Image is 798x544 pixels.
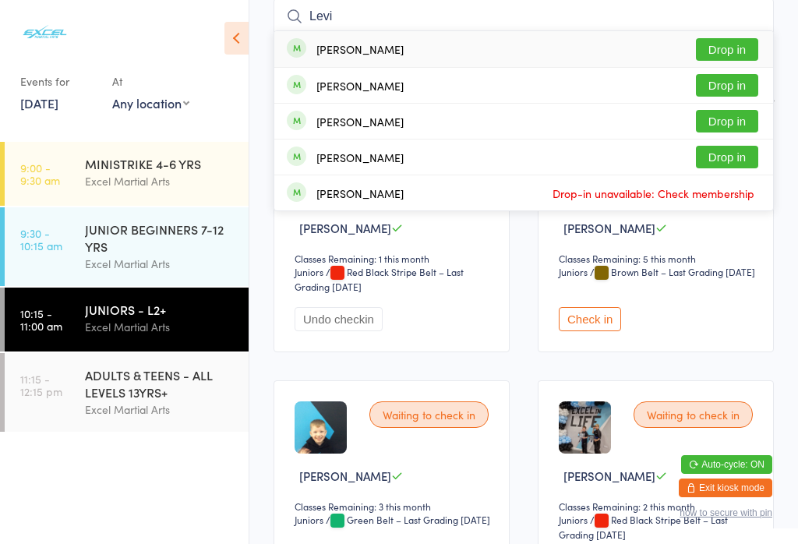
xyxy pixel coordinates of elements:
[559,513,728,541] span: / Red Black Stripe Belt – Last Grading [DATE]
[559,265,588,278] div: Juniors
[316,43,404,55] div: [PERSON_NAME]
[299,220,391,236] span: [PERSON_NAME]
[16,12,74,53] img: Excel Martial Arts
[20,227,62,252] time: 9:30 - 10:15 am
[559,513,588,526] div: Juniors
[559,401,611,454] img: image1690029556.png
[696,146,758,168] button: Drop in
[696,74,758,97] button: Drop in
[549,182,758,205] span: Drop-in unavailable: Check membership
[20,94,58,111] a: [DATE]
[5,353,249,432] a: 11:15 -12:15 pmADULTS & TEENS - ALL LEVELS 13YRS+Excel Martial Arts
[20,161,60,186] time: 9:00 - 9:30 am
[679,479,772,497] button: Exit kiosk mode
[634,401,753,428] div: Waiting to check in
[5,207,249,286] a: 9:30 -10:15 amJUNIOR BEGINNERS 7-12 YRSExcel Martial Arts
[326,513,490,526] span: / Green Belt – Last Grading [DATE]
[85,221,235,255] div: JUNIOR BEGINNERS 7-12 YRS
[295,513,323,526] div: Juniors
[681,455,772,474] button: Auto-cycle: ON
[590,265,755,278] span: / Brown Belt – Last Grading [DATE]
[5,142,249,206] a: 9:00 -9:30 amMINISTRIKE 4-6 YRSExcel Martial Arts
[85,172,235,190] div: Excel Martial Arts
[295,265,464,293] span: / Red Black Stripe Belt – Last Grading [DATE]
[112,69,189,94] div: At
[112,94,189,111] div: Any location
[563,220,655,236] span: [PERSON_NAME]
[299,468,391,484] span: [PERSON_NAME]
[20,373,62,397] time: 11:15 - 12:15 pm
[295,401,347,454] img: image1652605077.png
[316,115,404,128] div: [PERSON_NAME]
[696,38,758,61] button: Drop in
[295,307,383,331] button: Undo checkin
[369,401,489,428] div: Waiting to check in
[85,401,235,419] div: Excel Martial Arts
[20,69,97,94] div: Events for
[295,500,493,513] div: Classes Remaining: 3 this month
[316,187,404,200] div: [PERSON_NAME]
[559,500,757,513] div: Classes Remaining: 2 this month
[85,301,235,318] div: JUNIORS - L2+
[295,252,493,265] div: Classes Remaining: 1 this month
[85,366,235,401] div: ADULTS & TEENS - ALL LEVELS 13YRS+
[20,307,62,332] time: 10:15 - 11:00 am
[559,307,621,331] button: Check in
[316,79,404,92] div: [PERSON_NAME]
[85,318,235,336] div: Excel Martial Arts
[316,151,404,164] div: [PERSON_NAME]
[696,110,758,132] button: Drop in
[85,155,235,172] div: MINISTRIKE 4-6 YRS
[680,507,772,518] button: how to secure with pin
[559,252,757,265] div: Classes Remaining: 5 this month
[295,265,323,278] div: Juniors
[5,288,249,351] a: 10:15 -11:00 amJUNIORS - L2+Excel Martial Arts
[85,255,235,273] div: Excel Martial Arts
[563,468,655,484] span: [PERSON_NAME]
